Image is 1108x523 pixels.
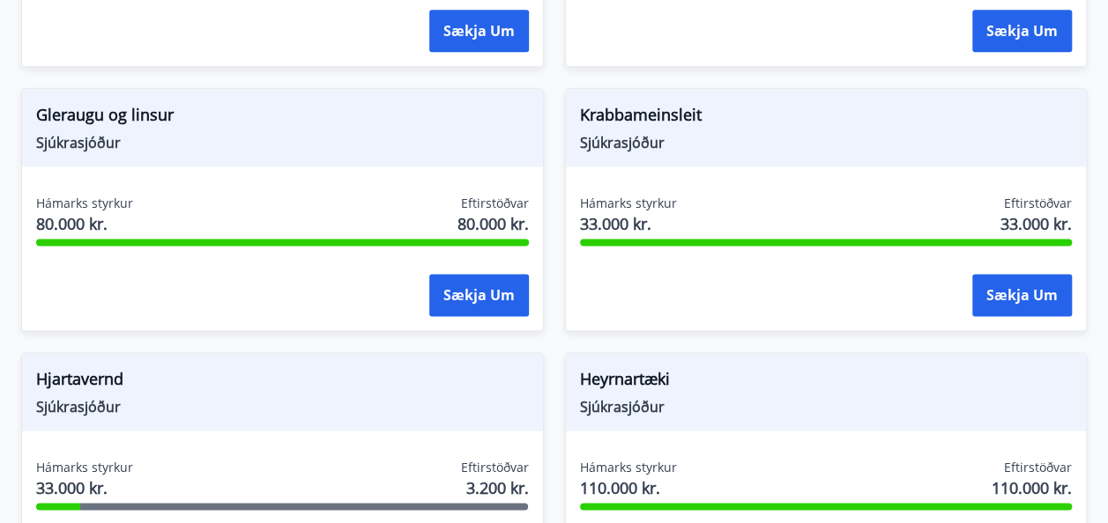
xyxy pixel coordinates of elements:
span: 33.000 kr. [36,476,133,499]
span: 33.000 kr. [1000,212,1072,235]
span: Hámarks styrkur [36,195,133,212]
span: Sjúkrasjóður [36,133,529,152]
span: Hjartavernd [36,367,529,397]
span: Hámarks styrkur [36,459,133,476]
span: Hámarks styrkur [580,195,677,212]
span: Sjúkrasjóður [580,397,1073,416]
button: Sækja um [972,274,1072,316]
span: 33.000 kr. [580,212,677,235]
span: Sjúkrasjóður [580,133,1073,152]
span: 110.000 kr. [992,476,1072,499]
span: Eftirstöðvar [461,459,529,476]
span: Heyrnartæki [580,367,1073,397]
button: Sækja um [429,274,529,316]
span: 110.000 kr. [580,476,677,499]
span: Eftirstöðvar [1004,459,1072,476]
span: Sjúkrasjóður [36,397,529,416]
button: Sækja um [972,10,1072,52]
span: 3.200 kr. [466,476,529,499]
span: Hámarks styrkur [580,459,677,476]
span: 80.000 kr. [36,212,133,235]
button: Sækja um [429,10,529,52]
span: Eftirstöðvar [461,195,529,212]
span: Eftirstöðvar [1004,195,1072,212]
span: Gleraugu og linsur [36,103,529,133]
span: 80.000 kr. [457,212,529,235]
span: Krabbameinsleit [580,103,1073,133]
